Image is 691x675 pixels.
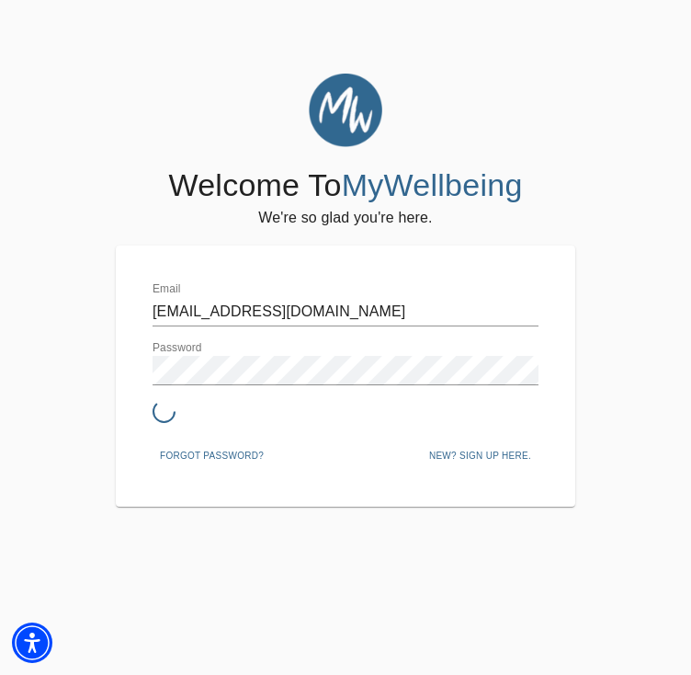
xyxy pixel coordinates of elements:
button: Forgot password? [153,442,271,470]
a: Forgot password? [153,447,271,462]
h4: Welcome To [168,166,522,205]
button: New? Sign up here. [422,442,538,470]
span: New? Sign up here. [429,448,531,464]
div: Accessibility Menu [12,623,52,663]
h6: We're so glad you're here. [258,205,432,231]
label: Email [153,284,181,295]
label: Password [153,343,202,354]
img: MyWellbeing [309,74,382,147]
span: MyWellbeing [342,167,523,202]
span: Forgot password? [160,448,264,464]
